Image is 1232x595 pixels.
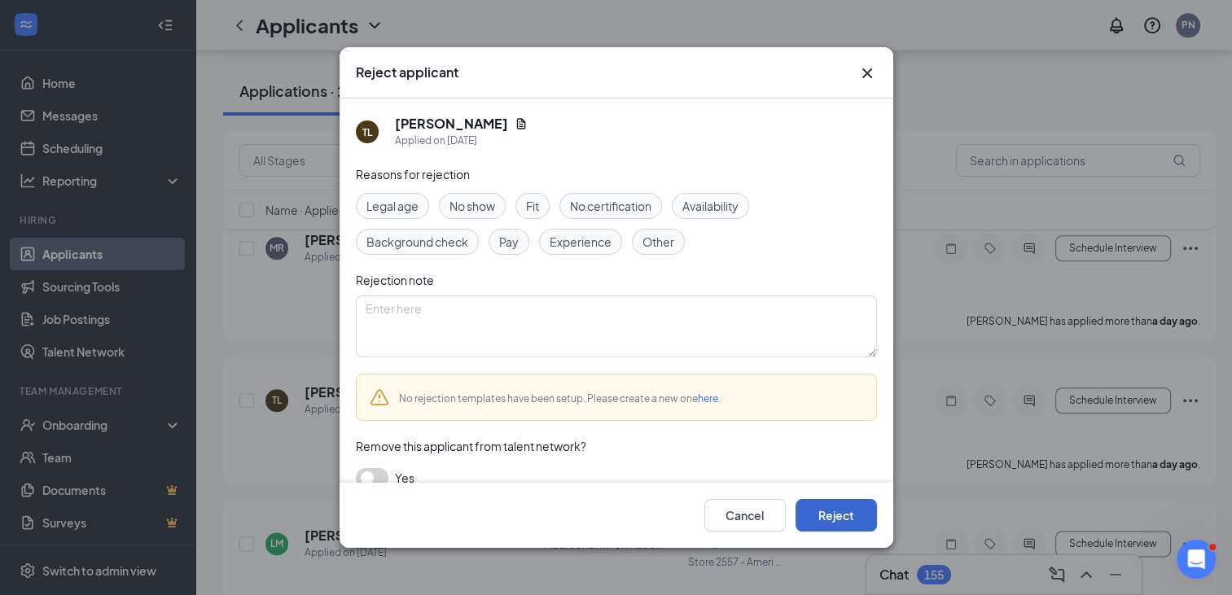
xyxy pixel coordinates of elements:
div: TL [362,125,372,139]
span: Rejection note [356,273,434,287]
button: Cancel [704,499,786,532]
span: No show [449,197,495,215]
span: Availability [682,197,739,215]
span: Pay [499,233,519,251]
svg: Cross [857,63,877,83]
span: No rejection templates have been setup. Please create a new one . [399,392,721,405]
span: Other [642,233,674,251]
svg: Warning [370,387,389,407]
button: Reject [796,499,877,532]
h3: Reject applicant [356,63,458,81]
span: Yes [395,468,414,488]
svg: Document [515,117,528,130]
button: Close [857,63,877,83]
a: here [698,392,718,405]
span: Remove this applicant from talent network? [356,439,586,453]
h5: [PERSON_NAME] [395,115,508,133]
div: Applied on [DATE] [395,133,528,149]
span: Fit [526,197,539,215]
span: Experience [550,233,612,251]
iframe: Intercom live chat [1177,540,1216,579]
span: No certification [570,197,651,215]
span: Background check [366,233,468,251]
span: Legal age [366,197,419,215]
span: Reasons for rejection [356,167,470,182]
